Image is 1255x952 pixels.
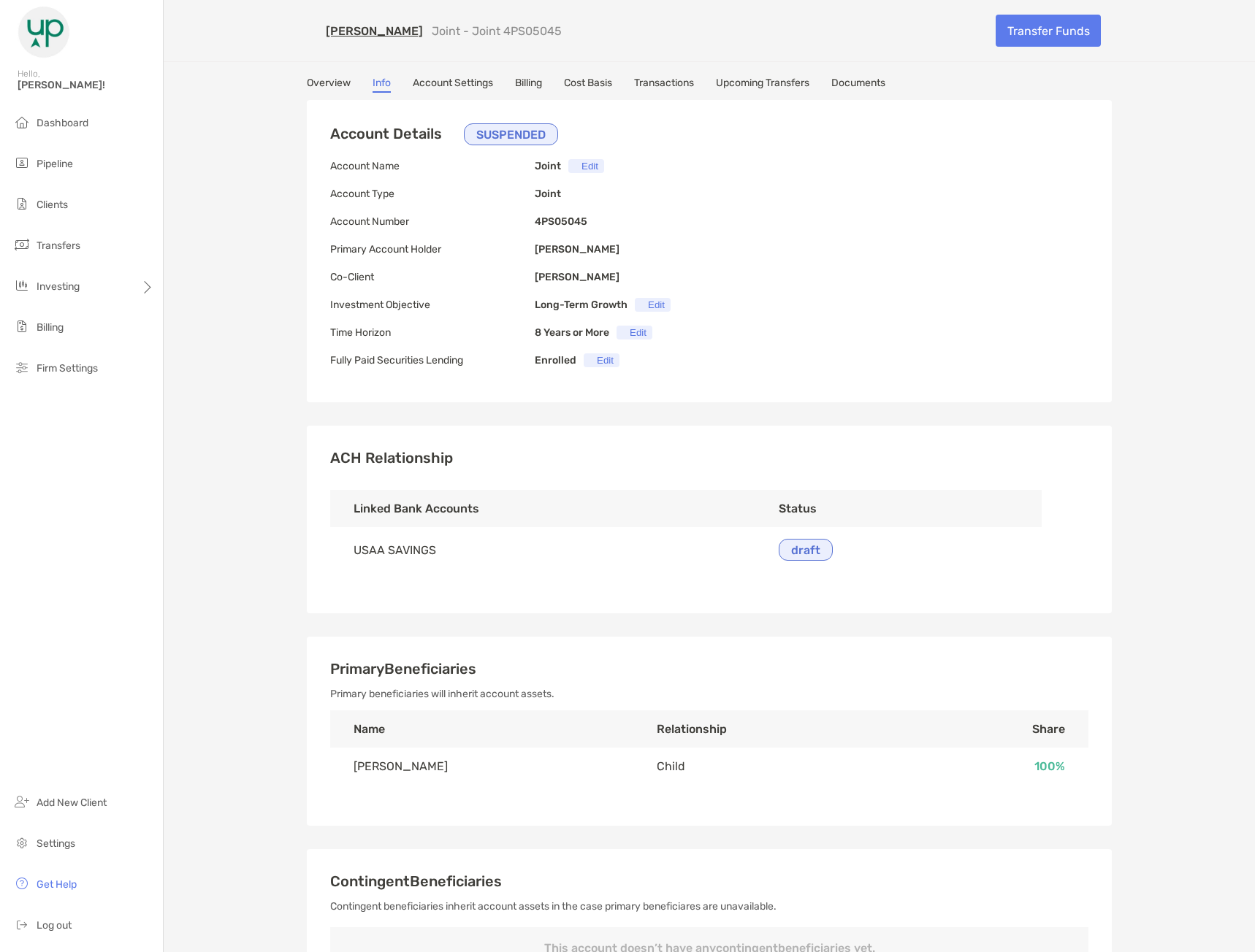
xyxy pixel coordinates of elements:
[37,280,80,293] span: Investing
[13,154,31,172] img: pipeline icon
[373,77,391,93] a: Info
[996,15,1101,47] a: Transfer Funds
[716,77,809,93] a: Upcoming Transfers
[633,710,904,748] th: Relationship
[37,321,64,334] span: Billing
[330,123,558,145] h3: Account Details
[432,24,562,38] p: Joint - Joint 4PS05045
[330,685,1088,703] p: Primary beneficiaries will inherit account assets.
[37,117,88,129] span: Dashboard
[330,710,633,748] th: Name
[37,239,80,252] span: Transfers
[330,323,535,342] p: Time Horizon
[515,77,542,93] a: Billing
[37,796,107,809] span: Add New Client
[635,298,671,312] button: Edit
[330,872,502,890] span: Contingent Beneficiaries
[13,195,31,212] img: clients icon
[476,126,546,144] p: SUSPENDED
[330,268,535,286] p: Co-Client
[330,660,476,677] span: Primary Beneficiaries
[904,748,1088,785] td: 100 %
[13,277,31,294] img: investing icon
[535,188,561,200] b: Joint
[535,354,576,366] b: Enrolled
[535,271,619,283] b: [PERSON_NAME]
[13,318,31,335] img: billing icon
[37,837,75,850] span: Settings
[617,326,652,339] button: Edit
[13,834,31,851] img: settings icon
[307,77,351,93] a: Overview
[330,185,535,203] p: Account Type
[13,236,31,253] img: transfers icon
[330,527,755,572] td: USAA SAVINGS
[584,353,619,367] button: Edit
[330,157,535,175] p: Account Name
[634,77,694,93] a: Transactions
[37,158,73,170] span: Pipeline
[755,490,1042,527] th: Status
[326,24,423,38] a: [PERSON_NAME]
[330,897,1088,915] p: Contingent beneficiaries inherit account assets in the case primary beneficiares are unavailable.
[564,77,612,93] a: Cost Basis
[535,160,561,172] b: Joint
[37,878,77,891] span: Get Help
[13,793,31,810] img: add_new_client icon
[535,243,619,256] b: [PERSON_NAME]
[413,77,493,93] a: Account Settings
[568,159,604,173] button: Edit
[330,212,535,231] p: Account Number
[535,299,627,311] b: Long-Term Growth
[18,6,70,58] img: Zoe Logo
[330,449,1088,467] h3: ACH Relationship
[37,362,98,375] span: Firm Settings
[18,79,154,91] span: [PERSON_NAME]!
[330,240,535,258] p: Primary Account Holder
[330,351,535,369] p: Fully Paid Securities Lending
[13,915,31,933] img: logout icon
[330,490,755,527] th: Linked Bank Accounts
[791,541,820,559] p: draft
[37,199,68,211] span: Clients
[633,748,904,785] td: Child
[330,748,633,785] td: [PERSON_NAME]
[535,215,587,228] b: 4PS05045
[831,77,885,93] a: Documents
[535,326,609,339] b: 8 Years or More
[13,358,31,376] img: firm-settings icon
[13,875,31,892] img: get-help icon
[13,113,31,131] img: dashboard icon
[330,296,535,314] p: Investment Objective
[904,710,1088,748] th: Share
[37,919,72,932] span: Log out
